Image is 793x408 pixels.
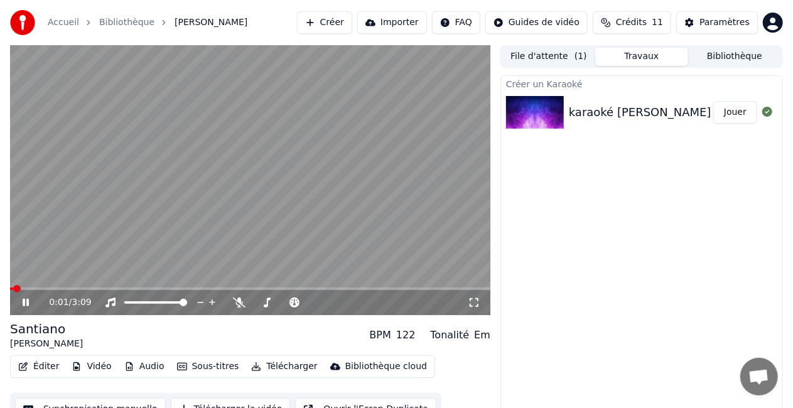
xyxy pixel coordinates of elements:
div: karaoké [PERSON_NAME] [569,104,711,121]
div: Bibliothèque cloud [345,360,427,373]
button: Paramètres [676,11,758,34]
div: Paramètres [699,16,750,29]
button: Guides de vidéo [485,11,588,34]
a: Accueil [48,16,79,29]
button: File d'attente [502,48,595,66]
span: ( 1 ) [575,50,587,63]
div: Ouvrir le chat [740,358,778,395]
div: Santiano [10,320,83,338]
span: 0:01 [49,296,68,309]
span: 11 [652,16,663,29]
img: youka [10,10,35,35]
div: [PERSON_NAME] [10,338,83,350]
button: Crédits11 [593,11,671,34]
button: Audio [119,358,170,375]
button: Bibliothèque [688,48,781,66]
div: BPM [370,328,391,343]
span: 3:09 [72,296,91,309]
span: [PERSON_NAME] [175,16,247,29]
div: / [49,296,79,309]
button: Jouer [713,101,757,124]
div: Em [474,328,490,343]
button: FAQ [432,11,480,34]
button: Éditer [13,358,64,375]
div: Tonalité [431,328,470,343]
button: Créer [297,11,352,34]
a: Bibliothèque [99,16,154,29]
span: Crédits [616,16,647,29]
button: Importer [357,11,427,34]
div: Créer un Karaoké [501,76,782,91]
nav: breadcrumb [48,16,247,29]
button: Sous-titres [172,358,244,375]
button: Travaux [595,48,688,66]
button: Vidéo [67,358,116,375]
div: 122 [396,328,416,343]
button: Télécharger [246,358,322,375]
